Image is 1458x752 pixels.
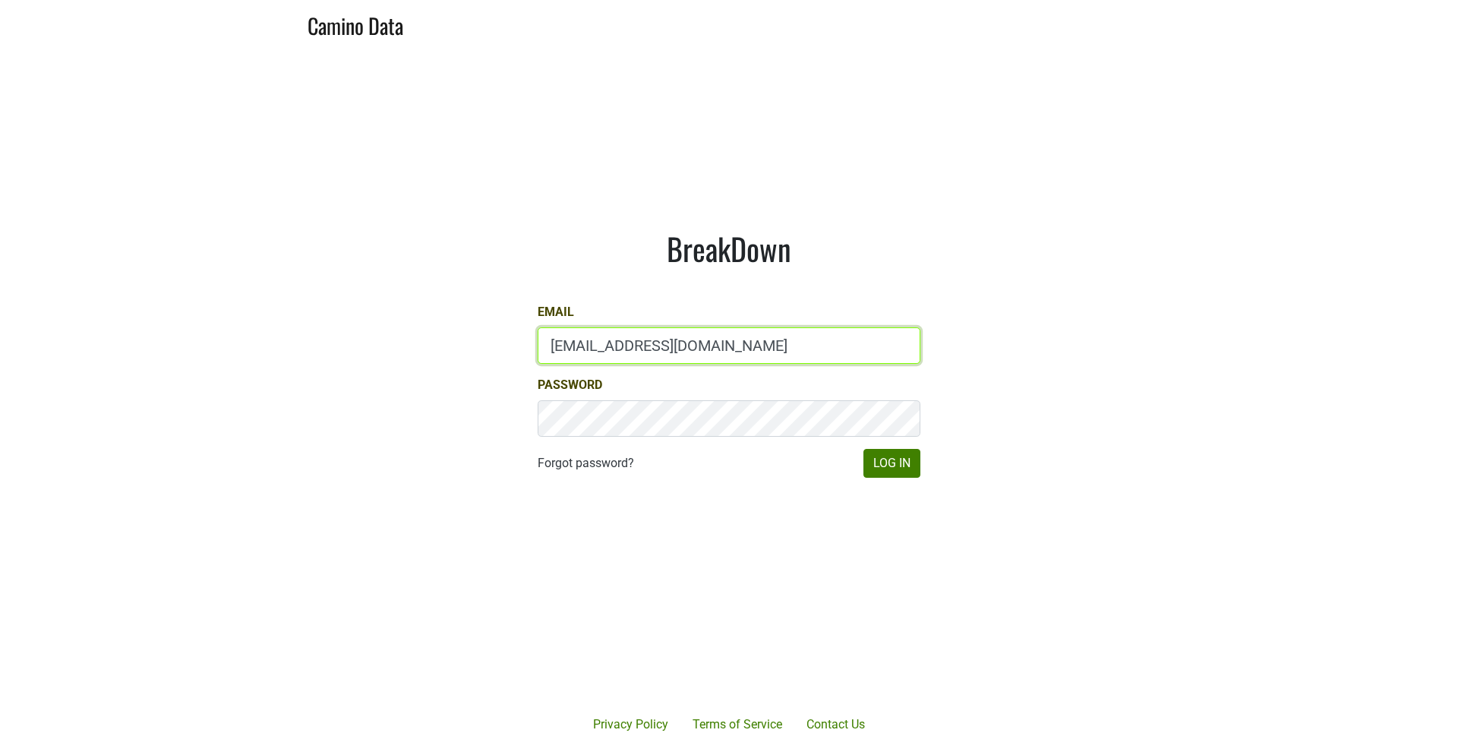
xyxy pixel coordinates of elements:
[308,6,403,42] a: Camino Data
[538,454,634,472] a: Forgot password?
[581,709,680,740] a: Privacy Policy
[538,376,602,394] label: Password
[863,449,920,478] button: Log In
[794,709,877,740] a: Contact Us
[680,709,794,740] a: Terms of Service
[538,303,574,321] label: Email
[538,230,920,267] h1: BreakDown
